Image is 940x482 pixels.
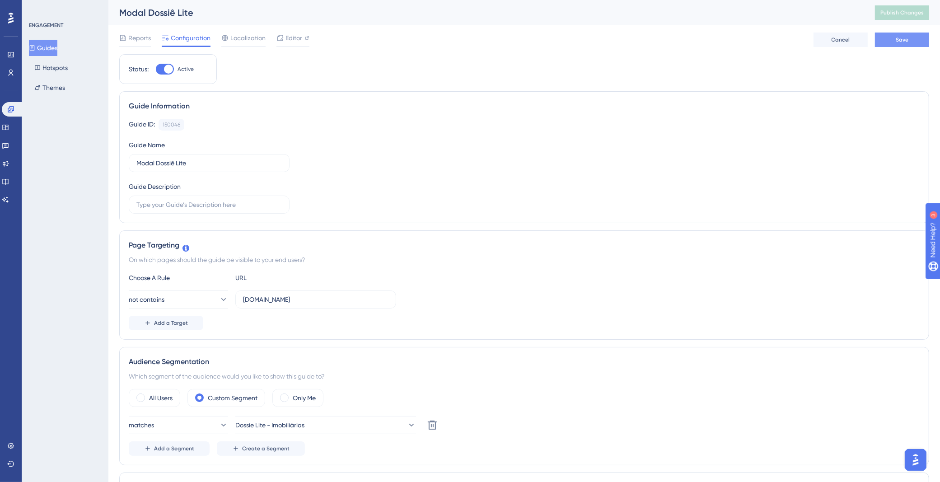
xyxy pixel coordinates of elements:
div: Page Targeting [129,240,920,251]
div: Guide Name [129,140,165,150]
label: Only Me [293,393,316,403]
button: Cancel [814,33,868,47]
input: yourwebsite.com/path [243,295,388,304]
div: On which pages should the guide be visible to your end users? [129,254,920,265]
input: Type your Guide’s Description here [136,200,282,210]
button: Add a Segment [129,441,210,456]
button: matches [129,416,228,434]
button: Guides [29,40,57,56]
iframe: UserGuiding AI Assistant Launcher [902,446,929,473]
div: Audience Segmentation [129,356,920,367]
div: Modal Dossiê Lite [119,6,852,19]
label: Custom Segment [208,393,257,403]
span: Cancel [832,36,850,43]
label: All Users [149,393,173,403]
div: Choose A Rule [129,272,228,283]
div: 150046 [163,121,180,128]
div: Status: [129,64,149,75]
span: Editor [285,33,302,43]
span: Need Help? [21,2,56,13]
span: Publish Changes [880,9,924,16]
div: Guide Information [129,101,920,112]
span: Dossie Lite - Imobiliárias [235,420,304,431]
span: Add a Segment [154,445,194,452]
div: Which segment of the audience would you like to show this guide to? [129,371,920,382]
button: Hotspots [29,60,73,76]
span: not contains [129,294,164,305]
button: Create a Segment [217,441,305,456]
span: Reports [128,33,151,43]
span: Configuration [171,33,210,43]
span: matches [129,420,154,431]
button: Themes [29,80,70,96]
div: Guide Description [129,181,181,192]
div: ENGAGEMENT [29,22,63,29]
span: Add a Target [154,319,188,327]
span: Active [178,66,194,73]
button: Publish Changes [875,5,929,20]
button: Add a Target [129,316,203,330]
div: 3 [63,5,65,12]
div: URL [235,272,335,283]
button: Dossie Lite - Imobiliárias [235,416,416,434]
input: Type your Guide’s Name here [136,158,282,168]
button: Save [875,33,929,47]
div: Guide ID: [129,119,155,131]
span: Create a Segment [242,445,290,452]
span: Localization [230,33,266,43]
span: Save [896,36,908,43]
button: not contains [129,290,228,309]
